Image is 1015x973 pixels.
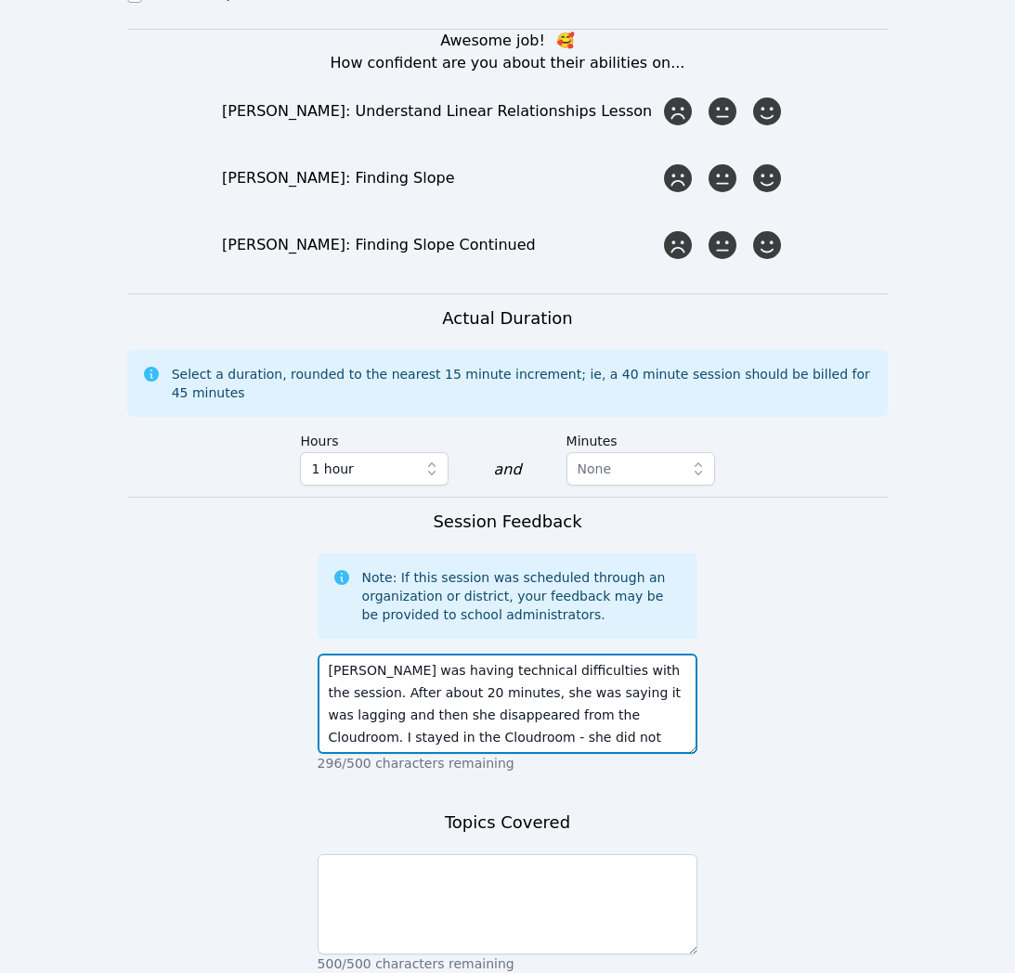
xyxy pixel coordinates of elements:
button: 1 hour [300,452,449,486]
div: [PERSON_NAME]: Finding Slope Continued [222,234,659,256]
span: None [578,461,612,476]
div: [PERSON_NAME]: Finding Slope [222,167,659,189]
div: [PERSON_NAME]: Understand Linear Relationships Lesson [222,100,659,123]
div: and [493,459,521,481]
p: 296/500 characters remaining [318,754,698,772]
button: None [566,452,715,486]
span: How confident are you about their abilities on... [331,54,685,71]
h3: Topics Covered [445,810,570,836]
h3: Actual Duration [442,305,572,331]
h3: Session Feedback [433,509,581,535]
span: 1 hour [311,458,353,480]
label: Minutes [566,424,715,452]
span: Awesome job! [440,32,545,49]
textarea: [PERSON_NAME] was having technical difficulties with the session. After about 20 minutes, she was... [318,654,698,754]
p: 500/500 characters remaining [318,954,698,973]
span: kisses [556,32,575,49]
div: Select a duration, rounded to the nearest 15 minute increment; ie, a 40 minute session should be ... [172,365,874,402]
div: Note: If this session was scheduled through an organization or district, your feedback may be be ... [362,568,683,624]
label: Hours [300,424,449,452]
